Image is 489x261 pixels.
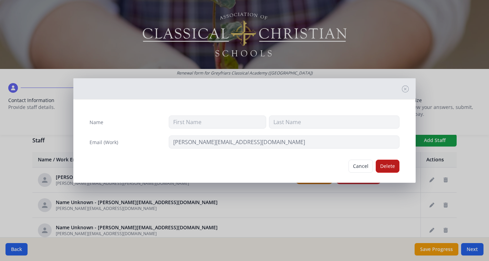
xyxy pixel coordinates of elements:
[169,116,266,129] input: First Name
[376,160,399,173] button: Delete
[90,119,103,126] label: Name
[348,160,373,173] button: Cancel
[90,139,118,146] label: Email (Work)
[269,116,399,129] input: Last Name
[169,135,399,149] input: contact@site.com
